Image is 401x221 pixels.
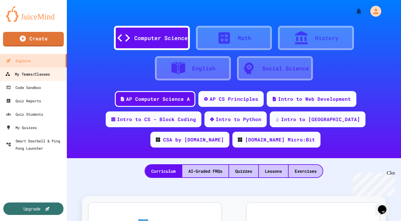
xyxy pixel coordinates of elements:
img: logo-orange.svg [6,6,61,22]
div: Curriculum [145,165,182,177]
div: AI-Graded FRQs [182,165,228,177]
div: Upgrade [23,206,40,212]
div: Intro to Web Development [278,95,351,103]
div: Smart Doorbell & Ping Pong Launcher [6,137,64,152]
img: CODE_logo_RGB.png [238,138,242,142]
div: History [315,34,338,42]
div: Explore [6,57,30,64]
iframe: chat widget [351,170,395,196]
div: Lessons [259,165,288,177]
div: CSA by [DOMAIN_NAME] [163,136,224,143]
div: Social Science [262,64,309,73]
img: CODE_logo_RGB.png [156,138,160,142]
a: Create [3,32,64,46]
div: Intro to CS - Block Coding [117,116,196,123]
div: English [192,64,215,73]
div: Intro to [GEOGRAPHIC_DATA] [281,116,360,123]
div: Intro to Python [216,116,261,123]
div: AP Computer Science A [126,95,190,103]
div: Math [238,34,251,42]
div: Quiz Students [6,110,43,118]
div: Quizzes [229,165,258,177]
div: [DOMAIN_NAME] Micro:Bit [245,136,315,143]
div: Code Sandbox [6,84,41,91]
div: My Quizzes [6,124,37,131]
div: Computer Science [134,34,188,42]
div: Exercises [289,165,323,177]
div: My Teams/Classes [5,70,50,78]
div: AP CS Principles [210,95,258,103]
div: My Account [364,4,383,18]
iframe: chat widget [375,197,395,215]
div: Chat with us now!Close [2,2,42,39]
div: My Notifications [344,6,364,16]
div: Quiz Reports [6,97,41,104]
